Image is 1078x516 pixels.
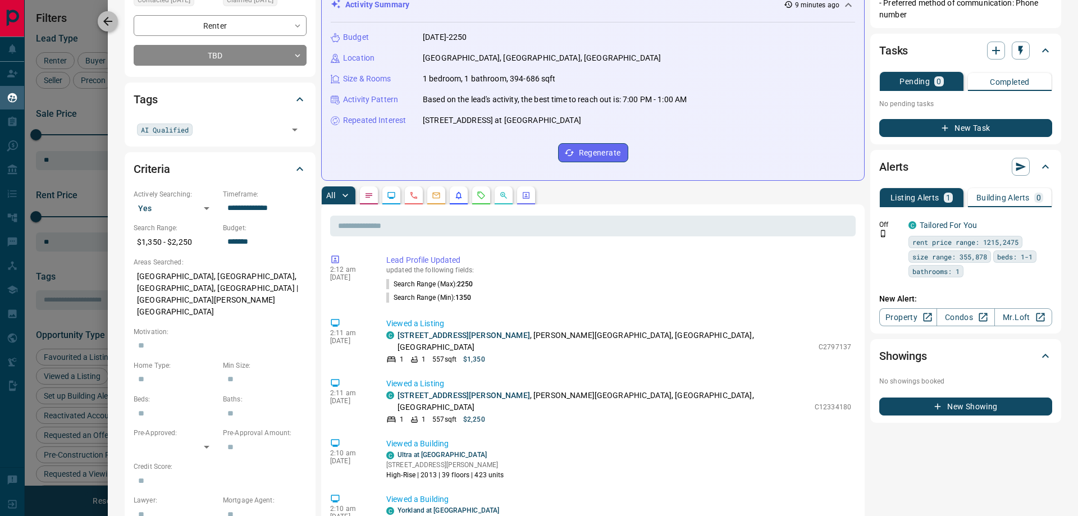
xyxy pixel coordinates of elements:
h2: Alerts [879,158,908,176]
p: Search Range (Max) : [386,279,473,289]
h2: Tags [134,90,157,108]
p: [DATE] [330,337,369,345]
div: Tasks [879,37,1052,64]
span: 2250 [457,280,473,288]
p: 1 [400,354,404,364]
p: 1 [946,194,951,202]
p: 0 [937,77,941,85]
p: Lead Profile Updated [386,254,851,266]
a: [STREET_ADDRESS][PERSON_NAME] [398,391,530,400]
p: 2:11 am [330,329,369,337]
p: No showings booked [879,376,1052,386]
p: , [PERSON_NAME][GEOGRAPHIC_DATA], [GEOGRAPHIC_DATA], [GEOGRAPHIC_DATA] [398,390,809,413]
p: , [PERSON_NAME][GEOGRAPHIC_DATA], [GEOGRAPHIC_DATA], [GEOGRAPHIC_DATA] [398,330,813,353]
p: [GEOGRAPHIC_DATA], [GEOGRAPHIC_DATA], [GEOGRAPHIC_DATA], [GEOGRAPHIC_DATA] | [GEOGRAPHIC_DATA][PE... [134,267,307,321]
p: 1 [422,354,426,364]
div: condos.ca [908,221,916,229]
p: [GEOGRAPHIC_DATA], [GEOGRAPHIC_DATA], [GEOGRAPHIC_DATA] [423,52,661,64]
svg: Notes [364,191,373,200]
p: C2797137 [819,342,851,352]
p: $2,250 [463,414,485,424]
p: Lawyer: [134,495,217,505]
p: 1 [400,414,404,424]
p: Home Type: [134,360,217,371]
div: TBD [134,45,307,66]
div: Alerts [879,153,1052,180]
p: Search Range: [134,223,217,233]
p: Off [879,220,902,230]
p: 0 [1036,194,1041,202]
p: 557 sqft [432,354,456,364]
p: Motivation: [134,327,307,337]
p: Viewed a Listing [386,378,851,390]
p: [DATE] [330,457,369,465]
svg: Requests [477,191,486,200]
p: Budget: [223,223,307,233]
p: Timeframe: [223,189,307,199]
p: [STREET_ADDRESS] at [GEOGRAPHIC_DATA] [423,115,581,126]
p: Location [343,52,374,64]
p: 2:10 am [330,449,369,457]
p: New Alert: [879,293,1052,305]
p: C12334180 [815,402,851,412]
button: New Showing [879,398,1052,415]
a: Mr.Loft [994,308,1052,326]
div: Yes [134,199,217,217]
div: Tags [134,86,307,113]
span: rent price range: 1215,2475 [912,236,1018,248]
button: Regenerate [558,143,628,162]
span: size range: 355,878 [912,251,987,262]
p: 2:11 am [330,389,369,397]
p: Size & Rooms [343,73,391,85]
p: [DATE]-2250 [423,31,467,43]
p: $1,350 - $2,250 [134,233,217,252]
svg: Agent Actions [522,191,531,200]
a: Ultra at [GEOGRAPHIC_DATA] [398,451,487,459]
svg: Push Notification Only [879,230,887,238]
p: Baths: [223,394,307,404]
div: Criteria [134,156,307,182]
h2: Criteria [134,160,170,178]
svg: Lead Browsing Activity [387,191,396,200]
p: Pre-Approval Amount: [223,428,307,438]
h2: Showings [879,347,927,365]
p: $1,350 [463,354,485,364]
p: All [326,191,335,199]
a: Yorkland at [GEOGRAPHIC_DATA] [398,506,499,514]
div: condos.ca [386,507,394,515]
p: No pending tasks [879,95,1052,112]
p: Credit Score: [134,462,307,472]
p: Activity Pattern [343,94,398,106]
p: updated the following fields: [386,266,851,274]
a: Condos [937,308,994,326]
p: [DATE] [330,397,369,405]
p: 1 [422,414,426,424]
div: Renter [134,15,307,36]
span: 1350 [455,294,471,302]
p: Viewed a Listing [386,318,851,330]
p: Listing Alerts [890,194,939,202]
svg: Listing Alerts [454,191,463,200]
span: beds: 1-1 [997,251,1033,262]
button: Open [287,122,303,138]
p: [STREET_ADDRESS][PERSON_NAME] [386,460,504,470]
p: 2:10 am [330,505,369,513]
p: Building Alerts [976,194,1030,202]
p: Beds: [134,394,217,404]
p: Actively Searching: [134,189,217,199]
div: condos.ca [386,391,394,399]
svg: Emails [432,191,441,200]
p: 557 sqft [432,414,456,424]
svg: Calls [409,191,418,200]
p: Completed [990,78,1030,86]
a: Tailored For You [920,221,977,230]
p: High-Rise | 2013 | 39 floors | 423 units [386,470,504,480]
p: Budget [343,31,369,43]
span: AI Qualified [141,124,189,135]
div: Showings [879,343,1052,369]
a: Property [879,308,937,326]
svg: Opportunities [499,191,508,200]
p: 2:12 am [330,266,369,273]
p: Min Size: [223,360,307,371]
p: Search Range (Min) : [386,293,472,303]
